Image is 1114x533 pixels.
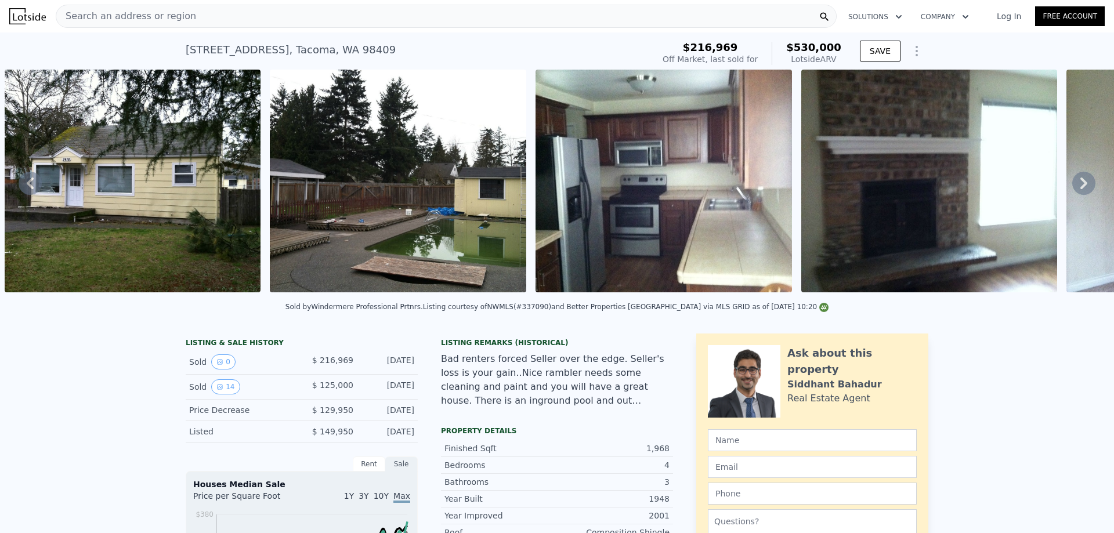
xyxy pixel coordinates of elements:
[189,426,292,437] div: Listed
[353,456,385,472] div: Rent
[312,405,353,415] span: $ 129,950
[444,493,557,505] div: Year Built
[285,303,423,311] div: Sold by Windermere Professional Prtnrs .
[189,354,292,369] div: Sold
[839,6,912,27] button: Solutions
[787,391,870,405] div: Real Estate Agent
[860,41,900,61] button: SAVE
[363,404,414,416] div: [DATE]
[787,378,882,391] div: Siddhant Bahadur
[441,352,673,408] div: Bad renters forced Seller over the edge. Seller's loss is your gain..Nice rambler needs some clea...
[312,427,353,436] span: $ 149,950
[441,426,673,436] div: Property details
[819,303,829,312] img: NWMLS Logo
[189,404,292,416] div: Price Decrease
[708,429,917,451] input: Name
[359,491,368,501] span: 3Y
[186,338,418,350] div: LISTING & SALE HISTORY
[193,478,410,490] div: Houses Median Sale
[393,491,410,503] span: Max
[912,6,978,27] button: Company
[441,338,673,347] div: Listing Remarks (Historical)
[444,476,557,488] div: Bathrooms
[312,356,353,365] span: $ 216,969
[787,345,917,378] div: Ask about this property
[270,70,526,292] img: Sale: 125896998 Parcel: 100620193
[786,41,841,53] span: $530,000
[193,490,302,509] div: Price per Square Foot
[363,379,414,394] div: [DATE]
[557,459,670,471] div: 4
[983,10,1035,22] a: Log In
[905,39,928,63] button: Show Options
[312,380,353,390] span: $ 125,000
[385,456,418,472] div: Sale
[663,53,758,65] div: Off Market, last sold for
[557,493,670,505] div: 1948
[363,354,414,369] div: [DATE]
[344,491,354,501] span: 1Y
[423,303,829,311] div: Listing courtesy of NWMLS (#337090) and Better Properties [GEOGRAPHIC_DATA] via MLS GRID as of [D...
[363,426,414,437] div: [DATE]
[786,53,841,65] div: Lotside ARV
[374,491,389,501] span: 10Y
[9,8,46,24] img: Lotside
[444,459,557,471] div: Bedrooms
[56,9,196,23] span: Search an address or region
[186,42,396,58] div: [STREET_ADDRESS] , Tacoma , WA 98409
[708,456,917,478] input: Email
[211,354,236,369] button: View historical data
[189,379,292,394] div: Sold
[801,70,1058,292] img: Sale: 125896998 Parcel: 100620193
[536,70,792,292] img: Sale: 125896998 Parcel: 100620193
[1035,6,1105,26] a: Free Account
[196,510,214,519] tspan: $380
[557,510,670,521] div: 2001
[444,510,557,521] div: Year Improved
[708,483,917,505] input: Phone
[444,443,557,454] div: Finished Sqft
[557,476,670,488] div: 3
[683,41,738,53] span: $216,969
[5,70,261,292] img: Sale: 125896998 Parcel: 100620193
[211,379,240,394] button: View historical data
[557,443,670,454] div: 1,968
